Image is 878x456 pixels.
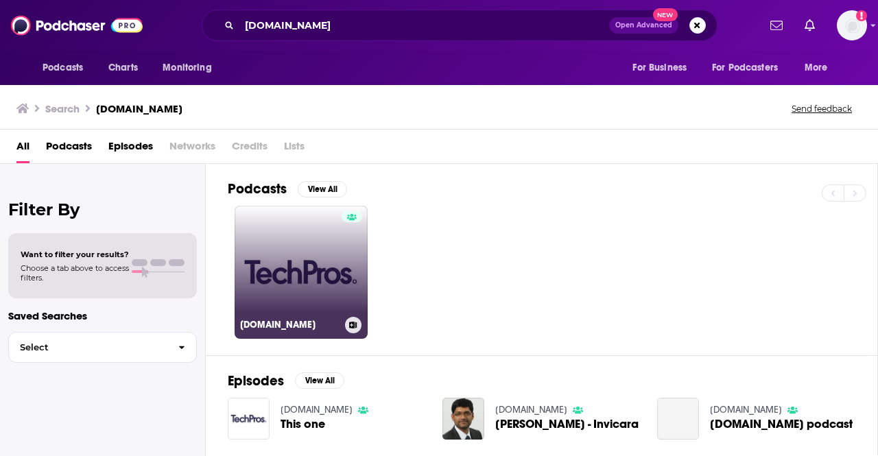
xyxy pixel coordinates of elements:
[21,263,129,283] span: Choose a tab above to access filters.
[43,58,83,77] span: Podcasts
[16,135,29,163] a: All
[169,135,215,163] span: Networks
[805,58,828,77] span: More
[108,135,153,163] a: Episodes
[281,418,325,430] a: This one
[442,398,484,440] img: Anand Mecheri - Invicara
[9,343,167,352] span: Select
[495,404,567,416] a: TechPros.io
[108,58,138,77] span: Charts
[8,200,197,219] h2: Filter By
[153,55,229,81] button: open menu
[96,102,182,115] h3: [DOMAIN_NAME]
[795,55,845,81] button: open menu
[228,372,344,389] a: EpisodesView All
[295,372,344,389] button: View All
[615,22,672,29] span: Open Advanced
[235,206,368,339] a: [DOMAIN_NAME]
[495,418,639,430] a: Anand Mecheri - Invicara
[712,58,778,77] span: For Podcasters
[710,404,782,416] a: TechPros.io
[837,10,867,40] span: Logged in as AllisonLondonOffice1999
[284,135,305,163] span: Lists
[298,181,347,197] button: View All
[8,309,197,322] p: Saved Searches
[228,398,270,440] img: This one
[495,418,639,430] span: [PERSON_NAME] - Invicara
[837,10,867,40] img: User Profile
[657,398,699,440] a: CogniScale.pro podcast
[33,55,101,81] button: open menu
[703,55,798,81] button: open menu
[21,250,129,259] span: Want to filter your results?
[623,55,704,81] button: open menu
[787,103,856,115] button: Send feedback
[99,55,146,81] a: Charts
[228,180,347,197] a: PodcastsView All
[228,180,287,197] h2: Podcasts
[202,10,717,41] div: Search podcasts, credits, & more...
[163,58,211,77] span: Monitoring
[46,135,92,163] a: Podcasts
[11,12,143,38] img: Podchaser - Follow, Share and Rate Podcasts
[710,418,853,430] a: CogniScale.pro podcast
[240,319,340,331] h3: [DOMAIN_NAME]
[799,14,820,37] a: Show notifications dropdown
[228,372,284,389] h2: Episodes
[765,14,788,37] a: Show notifications dropdown
[281,404,353,416] a: TechPros.io
[856,10,867,21] svg: Add a profile image
[837,10,867,40] button: Show profile menu
[710,418,853,430] span: [DOMAIN_NAME] podcast
[232,135,268,163] span: Credits
[239,14,609,36] input: Search podcasts, credits, & more...
[609,17,678,34] button: Open AdvancedNew
[632,58,687,77] span: For Business
[45,102,80,115] h3: Search
[8,332,197,363] button: Select
[653,8,678,21] span: New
